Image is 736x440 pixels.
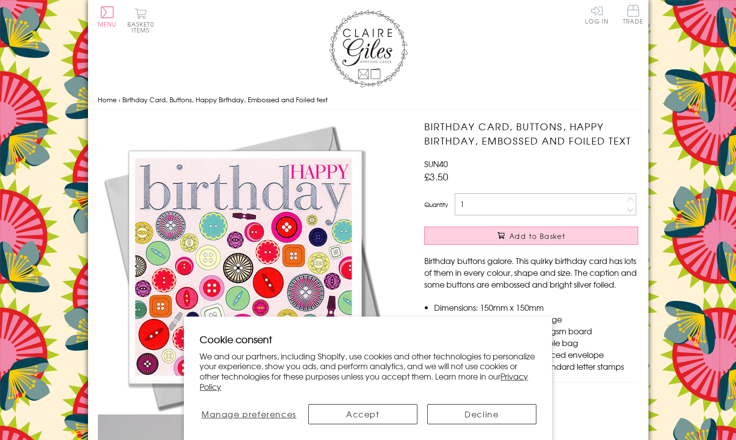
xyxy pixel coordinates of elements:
[434,301,638,313] li: Dimensions: 150mm x 150mm
[427,404,536,424] button: Decline
[623,5,644,26] a: Trade
[424,119,638,148] h1: Birthday Card, Buttons, Happy Birthday, Embossed and Foiled text
[200,332,536,346] h2: Cookie consent
[585,5,609,24] a: Log In
[132,20,154,34] span: 0 items
[98,20,117,29] span: Menu
[509,231,565,241] span: Add to Basket
[424,255,638,290] p: Birthday buttons galore. This quirky birthday card has lots of them in every colour, shape and si...
[98,6,117,27] button: Menu
[424,200,448,209] label: Quantity
[623,5,644,24] span: Trade
[98,90,639,110] nav: breadcrumbs
[424,170,448,183] span: £3.50
[202,408,296,420] span: Manage preferences
[200,404,298,424] button: Manage preferences
[122,95,327,104] span: Birthday Card, Buttons, Happy Birthday, Embossed and Foiled text
[200,351,536,392] p: We and our partners, including Shopify, use cookies and other technologies to personalize your ex...
[200,370,528,392] a: Privacy Policy
[98,119,393,414] img: Birthday Card, Buttons, Happy Birthday, Embossed and Foiled text
[424,158,448,170] span: SUN40
[127,8,154,33] button: Basket0 items
[118,95,120,104] span: ›
[424,227,638,245] button: Add to Basket
[329,10,408,88] img: Claire Giles Greetings Cards
[98,95,117,104] a: Home
[308,404,417,424] button: Accept
[434,313,638,325] li: Blank inside for your own message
